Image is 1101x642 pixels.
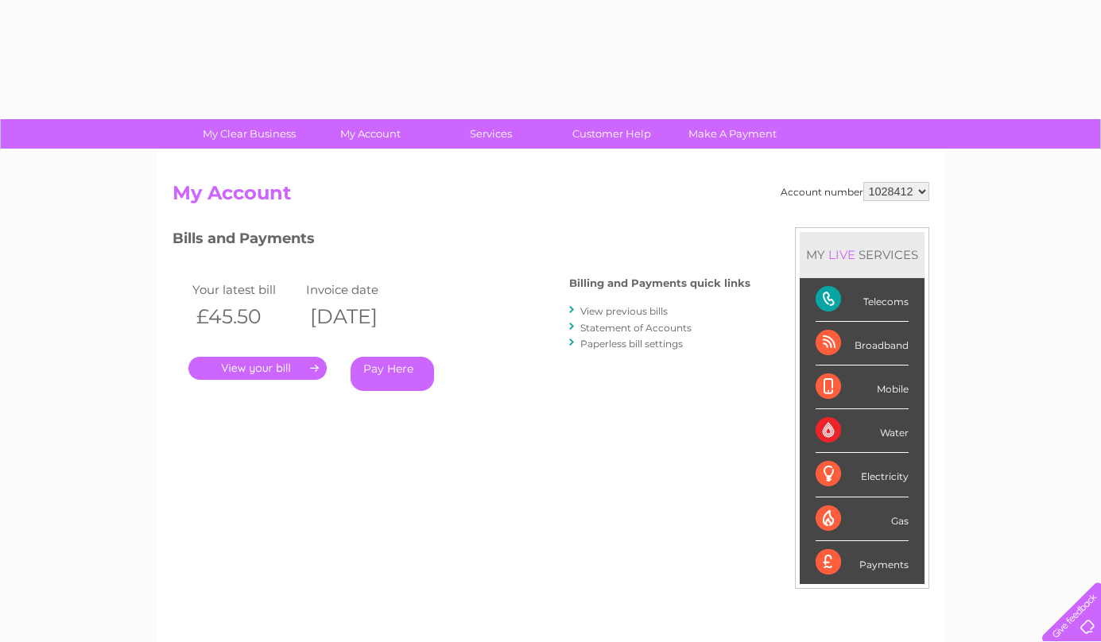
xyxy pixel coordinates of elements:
div: Broadband [816,322,909,365]
td: Invoice date [302,279,417,300]
a: Pay Here [351,357,434,391]
a: . [188,357,327,380]
a: Paperless bill settings [580,338,683,350]
a: My Clear Business [184,119,315,149]
th: [DATE] [302,300,417,333]
div: Gas [816,497,909,541]
a: My Account [304,119,436,149]
a: Make A Payment [667,119,798,149]
div: MY SERVICES [800,232,925,277]
div: Account number [781,182,929,201]
a: View previous bills [580,305,668,317]
div: Electricity [816,453,909,497]
div: LIVE [825,247,859,262]
a: Services [425,119,556,149]
a: Statement of Accounts [580,322,692,334]
h2: My Account [173,182,929,212]
td: Your latest bill [188,279,303,300]
div: Payments [816,541,909,584]
th: £45.50 [188,300,303,333]
div: Telecoms [816,278,909,322]
h3: Bills and Payments [173,227,750,255]
div: Water [816,409,909,453]
a: Customer Help [546,119,677,149]
div: Mobile [816,365,909,409]
h4: Billing and Payments quick links [569,277,750,289]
